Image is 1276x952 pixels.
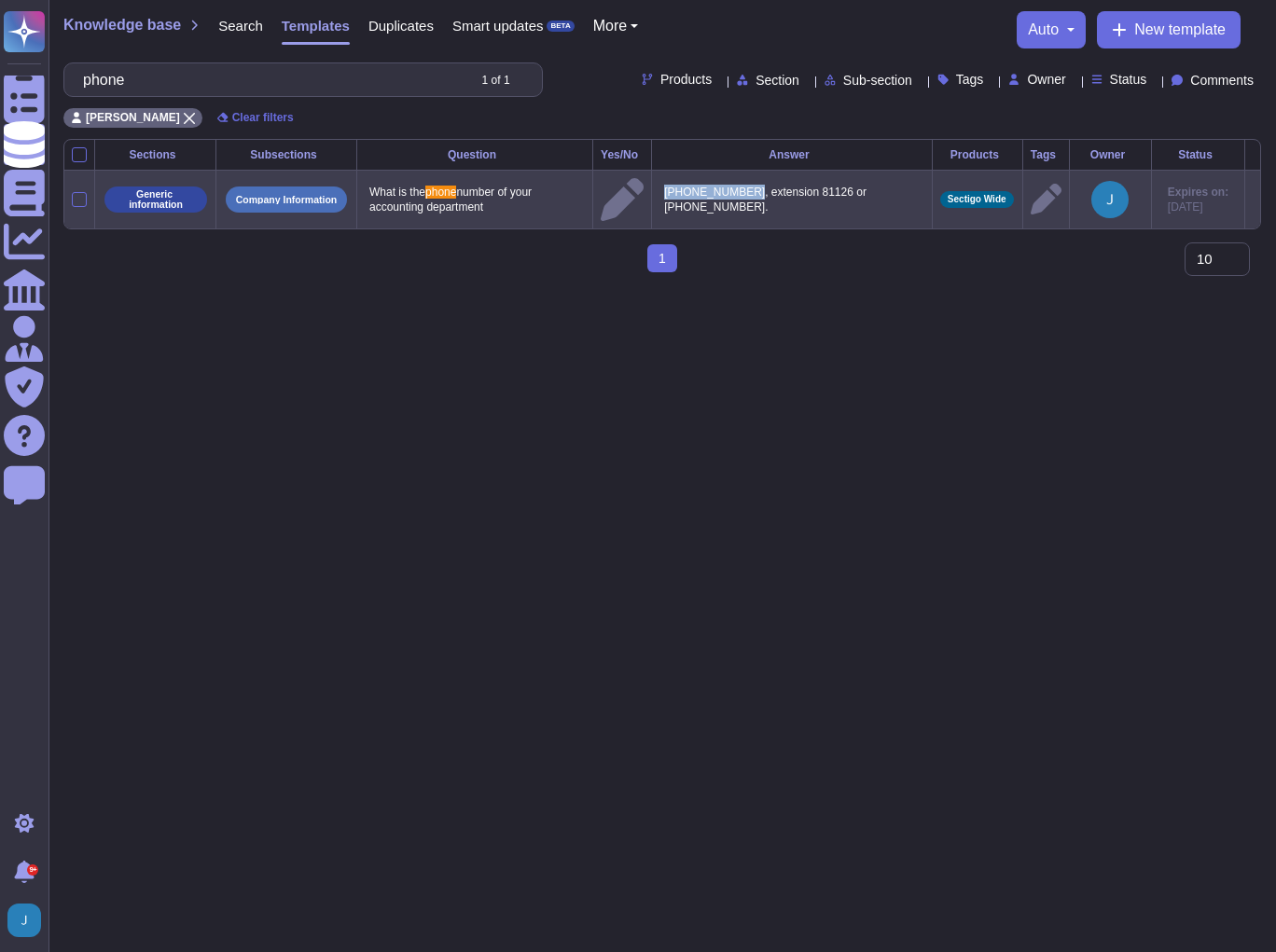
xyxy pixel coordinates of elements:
div: Question [365,149,585,160]
p: Generic information [111,189,201,209]
span: [DATE] [1168,200,1228,214]
span: Products [660,73,712,86]
div: Answer [659,149,924,160]
span: More [593,19,627,34]
div: Owner [1077,149,1144,160]
span: Tags [956,73,984,86]
div: 1 of 1 [482,75,510,86]
div: Yes/No [601,149,644,160]
span: Section [756,74,799,87]
p: Company Information [236,195,338,205]
div: 9+ [27,864,38,876]
img: user [1091,181,1129,218]
p: [PHONE_NUMBER], extension 81126 or [PHONE_NUMBER]. [659,180,924,219]
img: user [7,904,41,937]
button: More [593,19,639,34]
div: Tags [1031,149,1061,160]
span: What is the [369,186,425,199]
span: Expires on: [1168,185,1228,200]
span: Duplicates [368,19,434,33]
div: Status [1159,149,1237,160]
span: 1 [647,244,677,272]
span: Sectigo Wide [948,195,1006,204]
div: Subsections [224,149,349,160]
button: auto [1028,22,1075,37]
div: Products [940,149,1015,160]
div: BETA [547,21,574,32]
span: New template [1134,22,1226,37]
span: Smart updates [452,19,544,33]
span: Owner [1027,73,1065,86]
span: phone [425,186,456,199]
span: auto [1028,22,1059,37]
span: Clear filters [232,112,294,123]
span: Comments [1190,74,1254,87]
input: Search by keywords [74,63,465,96]
span: number of your accounting department [369,186,534,214]
span: Search [218,19,263,33]
div: Sections [103,149,208,160]
span: Templates [282,19,350,33]
button: New template [1097,11,1241,48]
span: Sub-section [843,74,912,87]
button: user [4,900,54,941]
span: Knowledge base [63,18,181,33]
span: Status [1110,73,1147,86]
span: [PERSON_NAME] [86,112,180,123]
